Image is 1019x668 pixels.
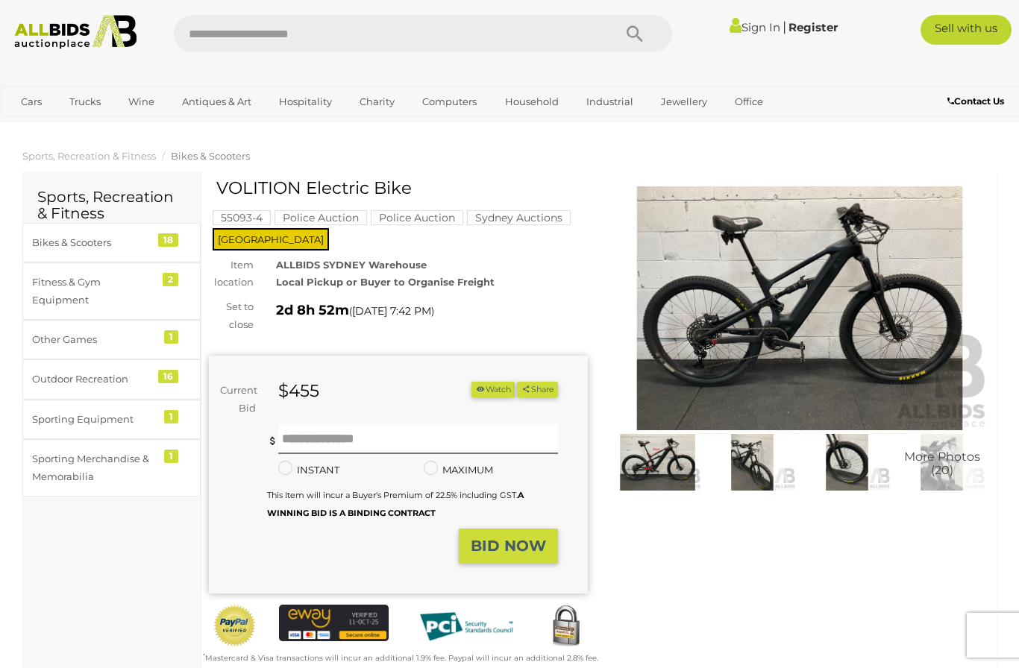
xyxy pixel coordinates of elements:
div: Sporting Equipment [32,411,155,428]
a: Register [788,20,838,34]
img: VOLITION Electric Bike [610,186,989,430]
div: Item location [198,256,265,292]
mark: Sydney Auctions [467,210,571,225]
strong: ALLBIDS SYDNEY Warehouse [276,259,427,271]
a: Computers [413,89,486,114]
a: Other Games 1 [22,320,201,359]
a: 55093-4 [213,212,271,224]
b: A WINNING BID IS A BINDING CONTRACT [267,490,524,517]
button: Share [517,382,558,397]
strong: Local Pickup or Buyer to Organise Freight [276,276,495,288]
a: Charity [350,89,404,114]
a: Industrial [577,89,643,114]
a: Sporting Merchandise & Memorabilia 1 [22,439,201,497]
a: Fitness & Gym Equipment 2 [22,262,201,320]
a: Sports, Recreation & Fitness [22,150,156,162]
a: Sporting Equipment 1 [22,400,201,439]
a: Hospitality [269,89,342,114]
div: Outdoor Recreation [32,371,155,388]
span: [DATE] 7:42 PM [352,304,431,318]
div: Other Games [32,331,155,348]
a: Antiques & Art [172,89,261,114]
a: More Photos(20) [898,434,985,490]
a: Wine [119,89,164,114]
img: Official PayPal Seal [213,605,257,647]
img: PCI DSS compliant [411,605,521,649]
strong: BID NOW [471,537,546,555]
a: Outdoor Recreation 16 [22,359,201,399]
div: Bikes & Scooters [32,234,155,251]
button: BID NOW [459,529,558,564]
h2: Sports, Recreation & Fitness [37,189,186,221]
div: 16 [158,370,178,383]
div: Fitness & Gym Equipment [32,274,155,309]
div: Sporting Merchandise & Memorabilia [32,450,155,485]
img: eWAY Payment Gateway [279,605,389,641]
a: Sign In [730,20,780,34]
a: Sports [11,114,61,139]
div: 1 [164,410,178,423]
img: VOLITION Electric Bike [614,434,701,490]
label: INSTANT [278,461,339,479]
h1: VOLITION Electric Bike [216,179,584,198]
strong: 2d 8h 52m [276,302,349,318]
img: VOLITION Electric Bike [898,434,985,490]
img: Secured by Rapid SSL [544,605,588,649]
mark: Police Auction [275,210,367,225]
li: Watch this item [471,382,515,397]
a: Police Auction [275,212,367,224]
div: Set to close [198,298,265,333]
span: [GEOGRAPHIC_DATA] [213,228,329,250]
a: Bikes & Scooters [171,150,250,162]
img: Allbids.com.au [7,15,143,49]
mark: 55093-4 [213,210,271,225]
img: VOLITION Electric Bike [709,434,796,490]
a: Household [495,89,568,114]
span: More Photos (20) [904,450,980,476]
div: 18 [158,233,178,247]
a: Bikes & Scooters 18 [22,223,201,262]
a: Police Auction [371,212,463,224]
a: Office [725,89,773,114]
img: VOLITION Electric Bike [803,434,891,490]
span: | [783,19,786,35]
span: ( ) [349,305,434,317]
b: Contact Us [947,95,1004,107]
a: [GEOGRAPHIC_DATA] [69,114,195,139]
div: 1 [164,330,178,344]
button: Watch [471,382,515,397]
a: Jewellery [651,89,717,114]
a: Sell with us [921,15,1012,45]
div: 2 [163,273,178,286]
a: Cars [11,89,51,114]
div: Current Bid [209,382,267,417]
a: Trucks [60,89,110,114]
label: MAXIMUM [424,461,493,479]
a: Sydney Auctions [467,212,571,224]
small: This Item will incur a Buyer's Premium of 22.5% including GST. [267,490,524,517]
strong: $455 [278,380,319,401]
mark: Police Auction [371,210,463,225]
button: Search [598,15,672,52]
div: 1 [164,450,178,463]
a: Contact Us [947,93,1008,110]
